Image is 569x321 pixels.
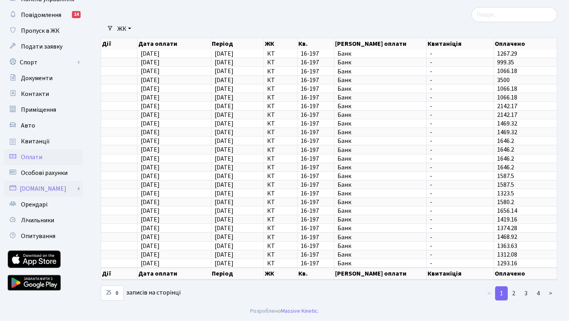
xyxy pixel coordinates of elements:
[21,153,42,161] span: Оплати
[497,215,517,224] span: 1419.16
[267,173,294,179] span: КТ
[267,138,294,144] span: КТ
[4,7,83,23] a: Повідомлення14
[337,182,423,188] span: Банк
[141,67,160,76] span: [DATE]
[101,268,138,280] th: Дії
[141,242,160,250] span: [DATE]
[301,147,331,153] span: 16-197
[301,252,331,258] span: 16-197
[301,94,331,101] span: 16-197
[494,38,557,49] th: Оплачено
[141,84,160,93] span: [DATE]
[497,128,517,137] span: 1469.32
[301,138,331,144] span: 16-197
[497,198,514,206] span: 1580.2
[497,224,517,233] span: 1374.28
[215,76,234,84] span: [DATE]
[497,163,514,172] span: 1646.2
[430,94,490,101] span: -
[430,216,490,223] span: -
[497,172,514,180] span: 1587.5
[497,180,514,189] span: 1587.5
[211,38,264,49] th: Період
[215,233,234,242] span: [DATE]
[141,198,160,206] span: [DATE]
[430,147,490,153] span: -
[301,77,331,83] span: 16-197
[430,243,490,249] span: -
[4,212,83,228] a: Лічильники
[141,49,160,58] span: [DATE]
[215,49,234,58] span: [DATE]
[215,128,234,137] span: [DATE]
[337,129,423,135] span: Банк
[211,268,264,280] th: Період
[141,58,160,67] span: [DATE]
[337,77,423,83] span: Банк
[301,225,331,231] span: 16-197
[215,93,234,102] span: [DATE]
[301,173,331,179] span: 16-197
[497,137,514,145] span: 1646.2
[141,93,160,102] span: [DATE]
[301,199,331,205] span: 16-197
[494,268,557,280] th: Оплачено
[267,86,294,92] span: КТ
[21,90,49,98] span: Контакти
[267,164,294,171] span: КТ
[215,259,234,268] span: [DATE]
[267,216,294,223] span: КТ
[138,38,211,49] th: Дата оплати
[4,86,83,102] a: Контакти
[337,252,423,258] span: Банк
[471,7,557,22] input: Пошук...
[267,103,294,109] span: КТ
[267,147,294,153] span: КТ
[215,119,234,128] span: [DATE]
[114,22,134,36] a: ЖК
[267,68,294,75] span: КТ
[301,182,331,188] span: 16-197
[430,260,490,267] span: -
[141,172,160,180] span: [DATE]
[430,252,490,258] span: -
[4,102,83,118] a: Приміщення
[141,189,160,198] span: [DATE]
[21,121,35,130] span: Авто
[337,68,423,75] span: Банк
[264,38,298,49] th: ЖК
[337,199,423,205] span: Банк
[4,39,83,54] a: Подати заявку
[497,146,514,154] span: 1646.2
[497,49,517,58] span: 1267.29
[337,190,423,197] span: Банк
[301,156,331,162] span: 16-197
[141,206,160,215] span: [DATE]
[301,68,331,75] span: 16-197
[21,216,54,225] span: Лічильники
[267,243,294,249] span: КТ
[215,146,234,154] span: [DATE]
[337,103,423,109] span: Банк
[430,59,490,66] span: -
[267,156,294,162] span: КТ
[497,76,510,84] span: 3500
[141,111,160,119] span: [DATE]
[298,38,334,49] th: Кв.
[495,286,508,300] a: 1
[101,285,181,300] label: записів на сторінці
[301,51,331,57] span: 16-197
[267,112,294,118] span: КТ
[141,119,160,128] span: [DATE]
[215,206,234,215] span: [DATE]
[21,105,56,114] span: Приміщення
[141,154,160,163] span: [DATE]
[4,181,83,197] a: [DOMAIN_NAME]
[497,111,517,119] span: 2142.17
[215,242,234,250] span: [DATE]
[264,268,298,280] th: ЖК
[141,215,160,224] span: [DATE]
[301,112,331,118] span: 16-197
[430,173,490,179] span: -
